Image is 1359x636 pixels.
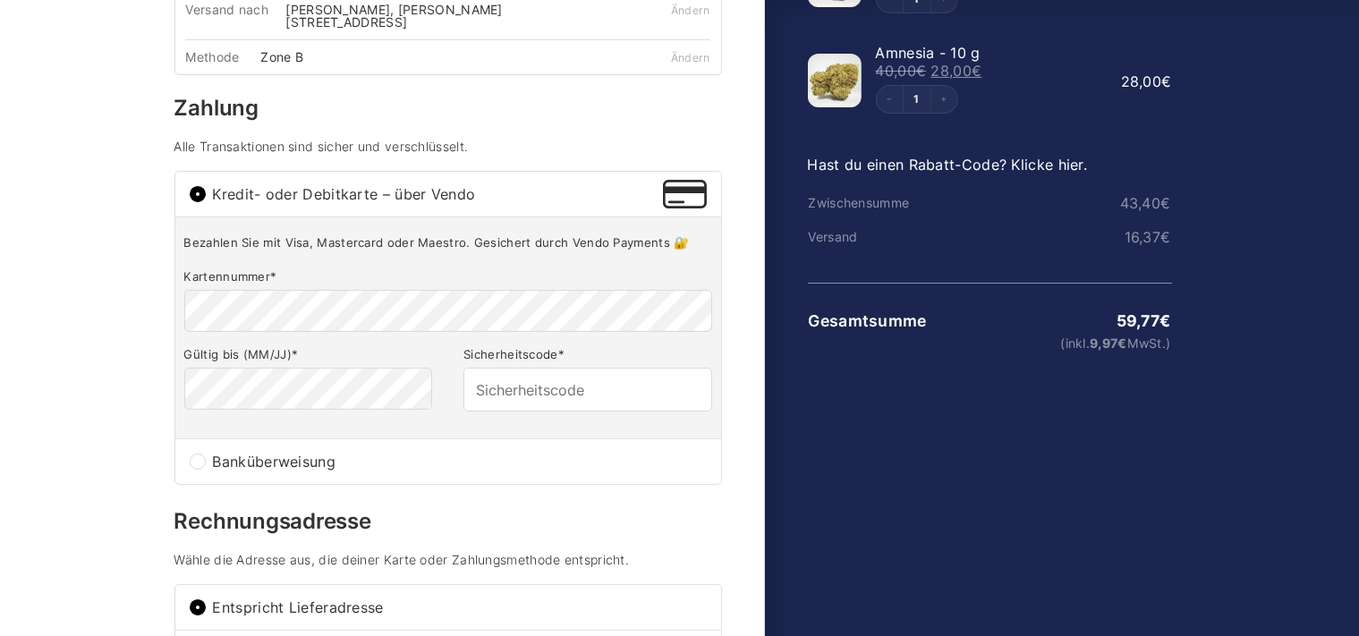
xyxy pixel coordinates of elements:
[285,4,623,29] div: [PERSON_NAME], [PERSON_NAME][STREET_ADDRESS]
[1120,194,1171,212] bdi: 43,40
[174,554,722,566] h4: Wähle die Adresse aus, die deiner Karte oder Zahlungsmethode entspricht.
[930,86,957,113] button: Increment
[1117,335,1126,351] span: €
[1090,335,1127,351] span: 9,97
[213,600,707,615] span: Entspricht Lieferadresse
[184,347,432,362] label: Gültig bis (MM/JJ)
[463,347,711,362] label: Sicherheitscode
[916,62,926,80] span: €
[185,4,285,29] div: Versand nach
[930,337,1170,350] small: (inkl. MwSt.)
[1125,228,1171,246] bdi: 16,37
[877,86,904,113] button: Decrement
[876,62,927,80] bdi: 40,00
[671,51,710,64] a: Ändern
[1117,311,1171,330] bdi: 59,77
[174,511,722,532] h3: Rechnungsadresse
[931,62,982,80] bdi: 28,00
[663,180,706,208] img: Kredit- oder Debitkarte – über Vendo
[1160,194,1170,212] span: €
[904,94,930,105] a: Edit
[972,62,981,80] span: €
[174,140,722,153] h4: Alle Transaktionen sind sicher und verschlüsselt.
[1121,72,1172,90] bdi: 28,00
[260,51,316,64] div: Zone B
[808,312,930,330] th: Gesamtsumme
[671,4,710,17] a: Ändern
[213,187,664,201] span: Kredit- oder Debitkarte – über Vendo
[185,51,260,64] div: Methode
[463,368,711,411] input: Sicherheitscode
[808,156,1088,174] a: Hast du einen Rabatt-Code? Klicke hier.
[876,44,981,62] span: Amnesia - 10 g
[174,98,722,119] h3: Zahlung
[1160,228,1170,246] span: €
[213,454,707,469] span: Banküberweisung
[1159,311,1170,330] span: €
[808,230,930,244] th: Versand
[184,269,712,284] label: Kartennummer
[184,235,712,250] p: Bezahlen Sie mit Visa, Mastercard oder Maestro. Gesichert durch Vendo Payments 🔐
[1161,72,1171,90] span: €
[808,196,930,210] th: Zwischensumme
